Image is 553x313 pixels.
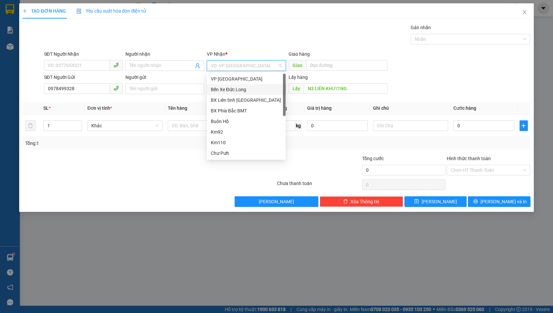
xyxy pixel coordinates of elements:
[25,120,36,131] button: delete
[211,75,282,83] div: VP [GEOGRAPHIC_DATA]
[125,74,204,81] div: Người gửi
[211,118,282,125] div: Buôn Hồ
[207,95,286,105] div: BX Liên tỉnh Đà Lạt
[43,105,49,111] span: SL
[422,198,457,205] span: [PERSON_NAME]
[207,137,286,148] div: Km110
[343,199,348,204] span: delete
[23,8,66,14] span: TẠO ĐƠN HÀNG
[468,196,530,207] button: printer[PERSON_NAME] và In
[211,139,282,146] div: Km110
[295,120,302,131] span: kg
[447,156,491,161] label: Hình thức thanh toán
[211,96,282,104] div: BX Liên tỉnh [GEOGRAPHIC_DATA]
[373,120,448,131] input: Ghi Chú
[259,198,294,205] span: [PERSON_NAME]
[453,105,476,111] span: Cước hàng
[23,9,27,13] span: plus
[114,62,119,68] span: phone
[520,120,528,131] button: plus
[404,196,467,207] button: save[PERSON_NAME]
[87,105,112,111] span: Đơn vị tính
[211,150,282,157] div: Chư Pưh
[168,120,243,131] input: VD: Bàn, Ghế
[211,128,282,136] div: Km92
[125,50,204,58] div: Người nhận
[320,196,403,207] button: deleteXóa Thông tin
[414,199,419,204] span: save
[76,8,146,14] span: Yêu cầu xuất hóa đơn điện tử
[76,9,82,14] img: icon
[168,105,187,111] span: Tên hàng
[411,25,431,30] label: Gán nhãn
[304,83,388,94] input: Dọc đường
[207,105,286,116] div: BX Phía Bắc BMT
[207,116,286,127] div: Buôn Hồ
[289,60,306,71] span: Giao
[91,121,159,131] span: Khác
[481,198,527,205] span: [PERSON_NAME] và In
[289,51,310,57] span: Giao hàng
[211,86,282,93] div: Bến Xe Đức Long
[350,198,379,205] span: Xóa Thông tin
[276,180,361,191] div: Chưa thanh toán
[515,3,534,22] button: Close
[306,60,388,71] input: Dọc đường
[44,50,123,58] div: SĐT Người Nhận
[207,127,286,137] div: Km92
[235,196,318,207] button: [PERSON_NAME]
[522,10,527,15] span: close
[114,86,119,91] span: phone
[307,105,332,111] span: Giá trị hàng
[44,74,123,81] div: SĐT Người Gửi
[289,83,304,94] span: Lấy
[207,51,225,57] span: VP Nhận
[207,148,286,158] div: Chư Pưh
[370,102,451,115] th: Ghi chú
[195,63,200,68] span: user-add
[307,120,368,131] input: 0
[289,75,308,80] span: Lấy hàng
[211,107,282,114] div: BX Phía Bắc BMT
[520,123,528,128] span: plus
[25,140,213,147] div: Tổng: 1
[207,74,286,84] div: VP Đà Lạt
[207,84,286,95] div: Bến Xe Đức Long
[362,156,384,161] span: Tổng cước
[473,199,478,204] span: printer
